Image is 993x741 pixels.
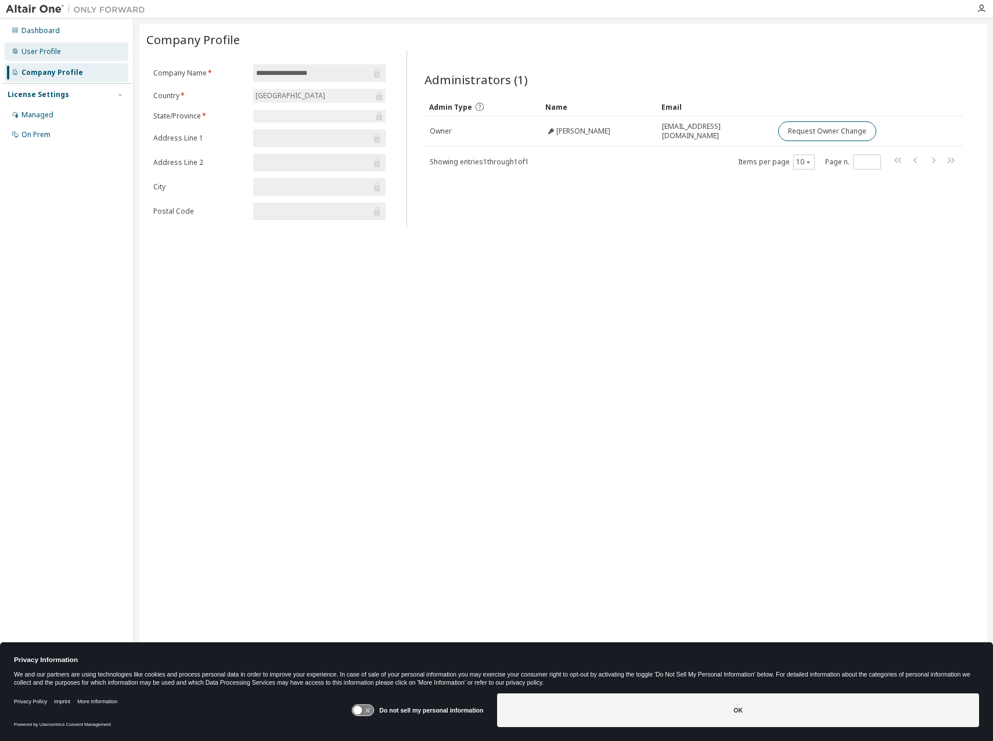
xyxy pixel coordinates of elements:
div: Company Profile [21,68,83,77]
span: [EMAIL_ADDRESS][DOMAIN_NAME] [662,122,768,141]
span: Owner [430,127,452,136]
label: City [153,182,246,192]
label: Country [153,91,246,100]
div: Email [661,98,768,116]
span: Page n. [825,154,881,170]
span: Company Profile [146,31,240,48]
span: [PERSON_NAME] [556,127,610,136]
div: On Prem [21,130,51,139]
button: Request Owner Change [778,121,876,141]
div: User Profile [21,47,61,56]
label: Company Name [153,69,246,78]
span: Showing entries 1 through 1 of 1 [430,157,529,167]
label: Address Line 1 [153,134,246,143]
span: Administrators (1) [424,71,528,88]
span: Items per page [738,154,815,170]
img: Altair One [6,3,151,15]
div: Name [545,98,652,116]
div: License Settings [8,90,69,99]
div: [GEOGRAPHIC_DATA] [254,89,327,102]
label: Address Line 2 [153,158,246,167]
div: Managed [21,110,53,120]
button: 10 [796,157,812,167]
div: [GEOGRAPHIC_DATA] [253,89,386,103]
label: Postal Code [153,207,246,216]
span: Admin Type [429,102,472,112]
div: Dashboard [21,26,60,35]
label: State/Province [153,111,246,121]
